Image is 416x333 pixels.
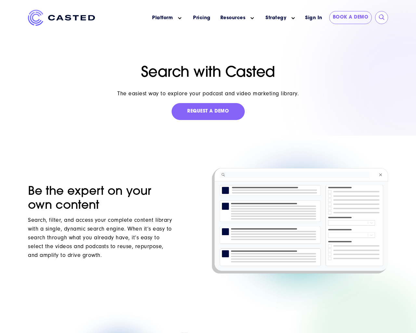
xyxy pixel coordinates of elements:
[193,15,211,21] a: Pricing
[212,168,388,273] img: Casted _ Website Graphic 1
[266,15,286,21] a: Strategy
[379,14,385,21] input: Submit
[172,103,245,120] a: Request a Demo
[302,11,326,25] a: Sign In
[28,216,174,260] p: Search, filter, and access your complete content library with a single, dynamic search engine. Wh...
[89,64,327,82] h1: Search with Casted
[152,15,173,21] a: Platform
[28,185,174,213] h2: Be the expert on your own content
[220,15,246,21] a: Resources
[28,10,95,26] img: Casted_Logo_Horizontal_FullColor_PUR_BLUE
[117,89,299,98] div: The easiest way to explore your podcast and video marketing library.
[329,11,372,24] a: Book a Demo
[105,10,302,26] nav: Main menu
